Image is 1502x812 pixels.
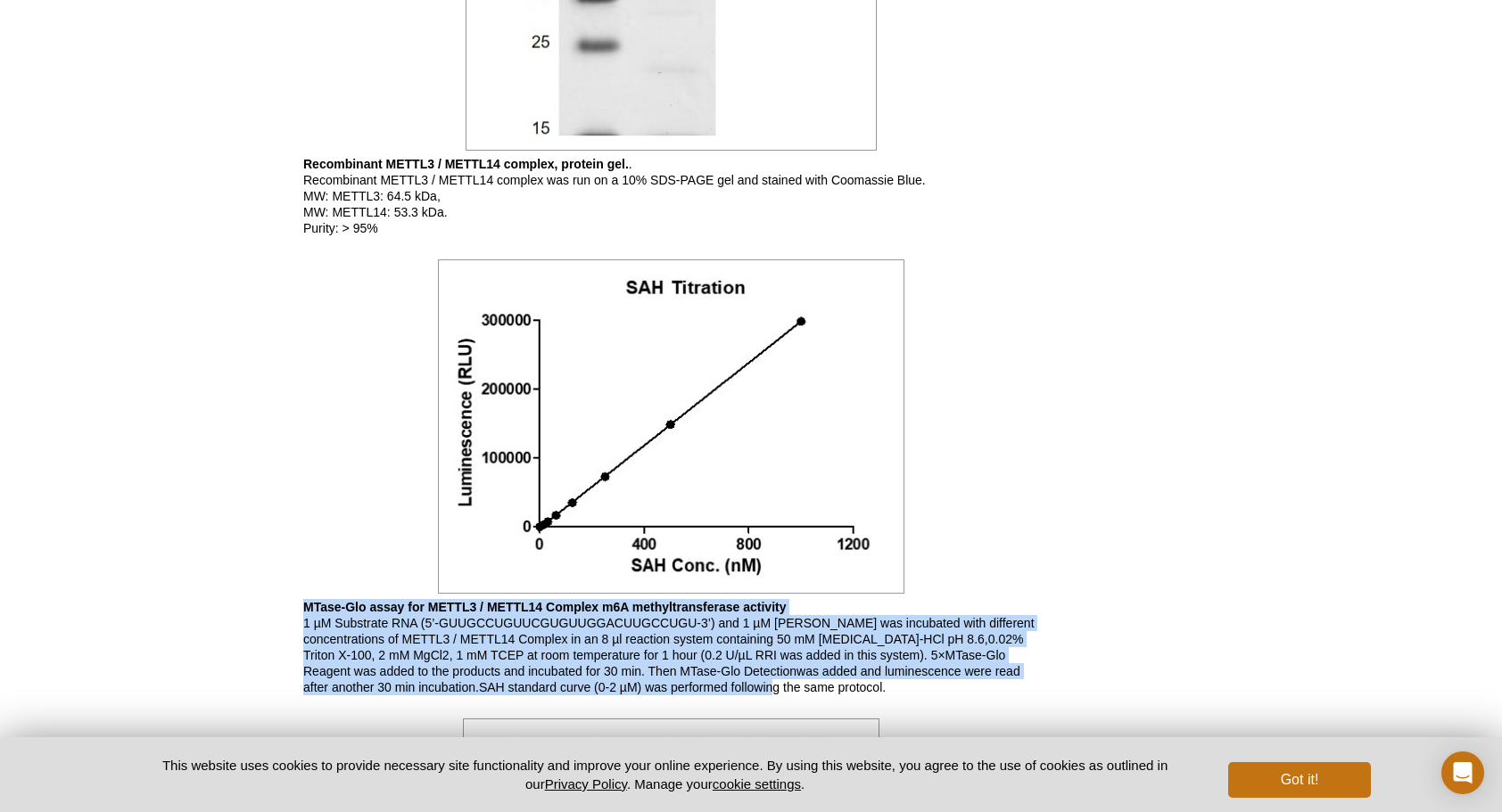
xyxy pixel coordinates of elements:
img: MTase-Glo assay for METTL3 / METTL14 Complex m6A methyltransferase activity [438,259,904,594]
p: . Recombinant METTL3 / METTL14 complex was run on a 10% SDS-PAGE gel and stained with Coomassie B... [303,156,1038,236]
button: cookie settings [713,776,801,791]
b: MTase-Glo assay for METTL3 / METTL14 Complex m6A methyltransferase activity [303,600,787,614]
button: Got it! [1228,762,1371,798]
div: Open Intercom Messenger [1441,751,1484,794]
p: 1 µM Substrate RNA (5’-GUUGCCUGUUCGUGUUGGACUUGCCUGU-3’) and 1 µM [PERSON_NAME] was incubated with... [303,599,1038,695]
a: Privacy Policy [545,776,627,791]
p: This website uses cookies to provide necessary site functionality and improve your online experie... [131,756,1199,793]
b: Recombinant METTL3 / METTL14 complex, protein gel. [303,157,629,171]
